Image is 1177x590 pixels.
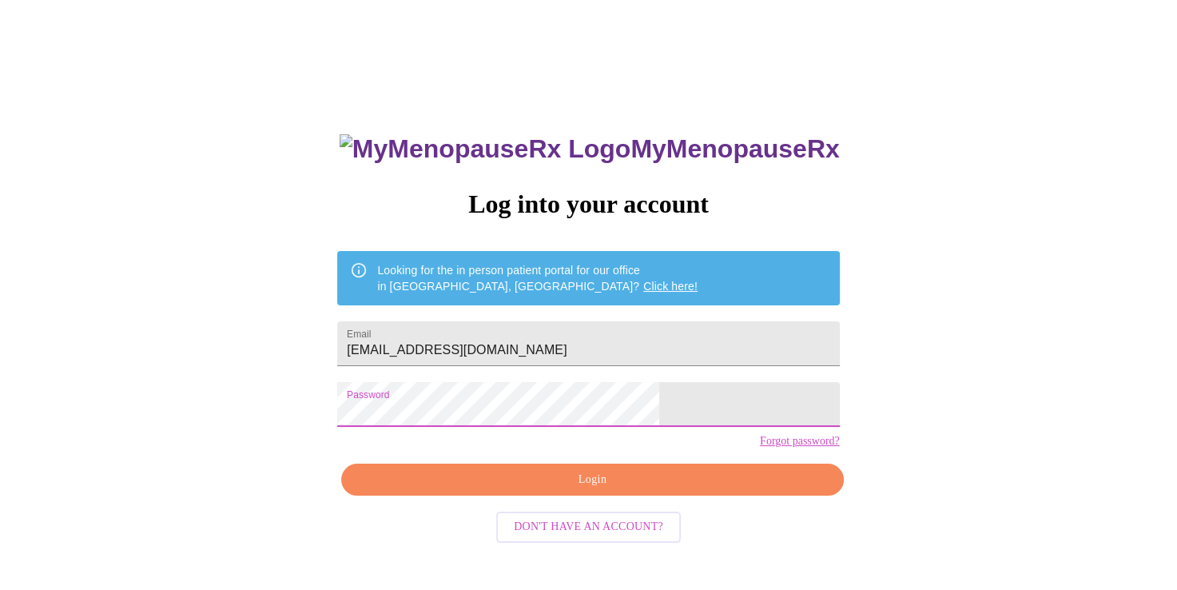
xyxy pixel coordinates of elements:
button: Don't have an account? [496,512,681,543]
span: Login [360,470,825,490]
span: Don't have an account? [514,517,663,537]
h3: MyMenopauseRx [340,134,840,164]
a: Click here! [643,280,698,293]
div: Looking for the in person patient portal for our office in [GEOGRAPHIC_DATA], [GEOGRAPHIC_DATA]? [377,256,698,301]
img: MyMenopauseRx Logo [340,134,630,164]
a: Forgot password? [760,435,840,448]
button: Login [341,464,843,496]
a: Don't have an account? [492,519,685,532]
h3: Log into your account [337,189,839,219]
